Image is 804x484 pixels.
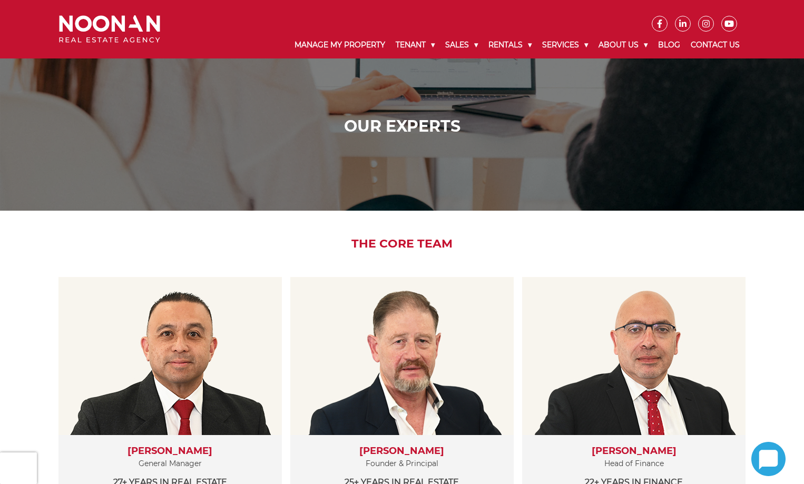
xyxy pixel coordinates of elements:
[653,32,685,58] a: Blog
[62,117,743,136] h1: Our Experts
[59,15,160,43] img: Noonan Real Estate Agency
[593,32,653,58] a: About Us
[440,32,483,58] a: Sales
[533,457,735,470] p: Head of Finance
[69,457,271,470] p: General Manager
[533,446,735,457] h3: [PERSON_NAME]
[301,457,503,470] p: Founder & Principal
[289,32,390,58] a: Manage My Property
[301,446,503,457] h3: [PERSON_NAME]
[51,237,753,251] h2: The Core Team
[69,446,271,457] h3: [PERSON_NAME]
[390,32,440,58] a: Tenant
[685,32,745,58] a: Contact Us
[483,32,537,58] a: Rentals
[537,32,593,58] a: Services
